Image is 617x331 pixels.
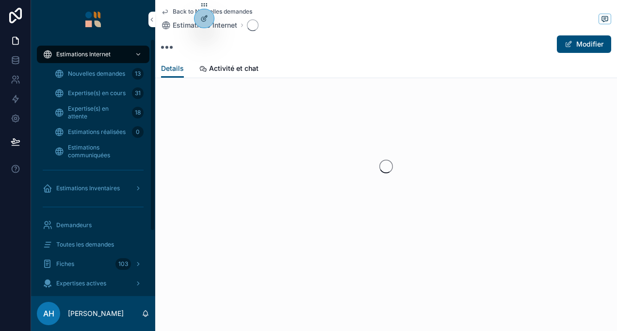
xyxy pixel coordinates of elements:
[56,184,120,192] span: Estimations Inventaires
[132,126,144,138] div: 0
[56,221,92,229] span: Demandeurs
[68,144,140,159] span: Estimations communiquées
[56,50,111,58] span: Estimations Internet
[68,309,124,318] p: [PERSON_NAME]
[68,70,125,78] span: Nouvelles demandes
[209,64,259,73] span: Activité et chat
[37,255,149,273] a: Fiches103
[161,60,184,78] a: Details
[37,46,149,63] a: Estimations Internet
[31,39,155,296] div: scrollable content
[68,105,128,120] span: Expertise(s) en attente
[49,84,149,102] a: Expertise(s) en cours31
[49,123,149,141] a: Estimations réalisées0
[49,65,149,83] a: Nouvelles demandes13
[161,20,237,30] a: Estimations Internet
[132,107,144,118] div: 18
[173,8,252,16] span: Back to Nouvelles demandes
[115,258,131,270] div: 103
[56,280,106,287] span: Expertises actives
[199,60,259,79] a: Activité et chat
[161,64,184,73] span: Details
[68,128,126,136] span: Estimations réalisées
[37,236,149,253] a: Toutes les demandes
[49,143,149,160] a: Estimations communiquées
[37,294,149,312] a: Mes Demandes d'Estimation
[132,68,144,80] div: 13
[161,8,252,16] a: Back to Nouvelles demandes
[37,216,149,234] a: Demandeurs
[49,104,149,121] a: Expertise(s) en attente18
[56,241,114,248] span: Toutes les demandes
[173,20,237,30] span: Estimations Internet
[132,87,144,99] div: 31
[56,260,74,268] span: Fiches
[85,12,101,27] img: App logo
[56,295,115,311] span: Mes Demandes d'Estimation
[557,35,611,53] button: Modifier
[37,180,149,197] a: Estimations Inventaires
[37,275,149,292] a: Expertises actives
[68,89,126,97] span: Expertise(s) en cours
[43,308,54,319] span: AH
